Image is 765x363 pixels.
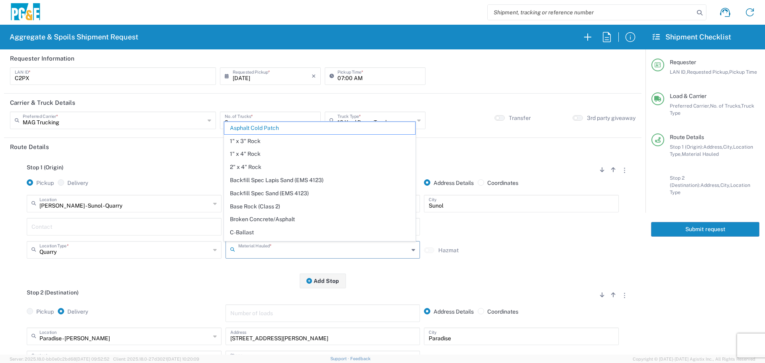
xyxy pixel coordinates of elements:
span: [DATE] 10:20:09 [167,357,199,361]
span: C-Ballast [224,226,415,239]
span: Stop 1 (Origin): [670,144,703,150]
span: Load & Carrier [670,93,706,99]
span: Address, [700,182,720,188]
span: LAN ID, [670,69,687,75]
label: Transfer [509,114,531,122]
span: Requester [670,59,696,65]
span: Pickup Time [729,69,757,75]
img: pge [10,3,41,22]
span: Base Rock (Class 2) [224,200,415,213]
span: Stop 1 (Origin) [27,164,63,171]
label: Coordinates [478,179,518,186]
span: 2" x 4" Rock [224,161,415,173]
span: Crushed Base Rock (3/4") [224,239,415,252]
span: 1" x 3" Rock [224,135,415,147]
span: Route Details [670,134,704,140]
span: Backfill Spec Sand (EMS 4123) [224,187,415,200]
span: No. of Trucks, [710,103,741,109]
h2: Requester Information [10,55,75,63]
span: Address, [703,144,723,150]
span: Stop 2 (Destination) [27,289,78,296]
span: City, [720,182,730,188]
a: Feedback [350,356,371,361]
label: 3rd party giveaway [587,114,636,122]
button: Submit request [651,222,759,237]
span: Stop 2 (Destination): [670,175,700,188]
h2: Shipment Checklist [653,32,731,42]
h2: Carrier & Truck Details [10,99,75,107]
span: Requested Pickup, [687,69,729,75]
span: Backfill Spec Lapis Sand (EMS 4123) [224,174,415,186]
span: Server: 2025.18.0-bb0e0c2bd68 [10,357,110,361]
label: Hazmat [438,247,459,254]
label: Address Details [424,179,474,186]
span: Client: 2025.18.0-27d3021 [113,357,199,361]
span: Broken Concrete/Asphalt [224,213,415,226]
label: Coordinates [478,308,518,315]
h2: Route Details [10,143,49,151]
span: [DATE] 09:52:52 [76,357,110,361]
span: City, [723,144,733,150]
input: Shipment, tracking or reference number [488,5,694,20]
span: Material Hauled [682,151,719,157]
span: 1" x 4" Rock [224,148,415,160]
h2: Aggregate & Spoils Shipment Request [10,32,138,42]
a: Support [330,356,350,361]
span: Asphalt Cold Patch [224,122,415,134]
span: Preferred Carrier, [670,103,710,109]
i: × [312,70,316,82]
span: Copyright © [DATE]-[DATE] Agistix Inc., All Rights Reserved [633,355,755,363]
label: Address Details [424,308,474,315]
button: Add Stop [300,273,346,288]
